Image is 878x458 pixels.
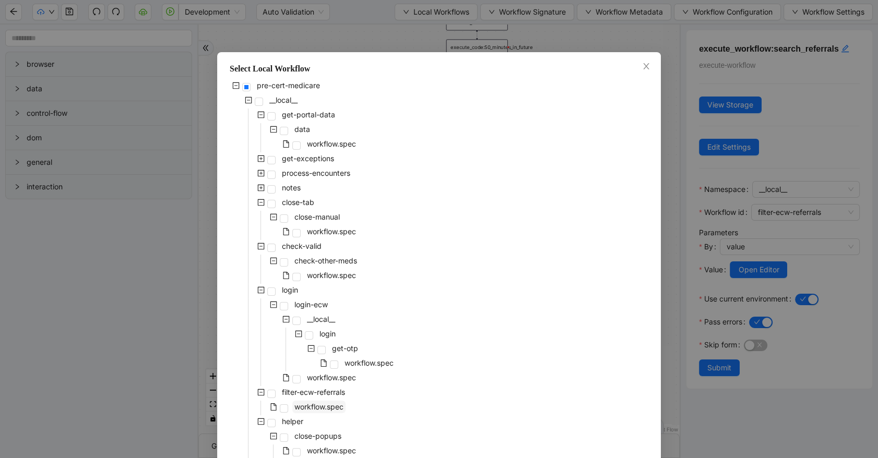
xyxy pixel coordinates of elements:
span: close [642,62,650,70]
span: helper [280,415,305,428]
span: filter-ecw-referrals [280,386,347,399]
span: login [317,328,338,340]
span: get-exceptions [282,154,334,163]
span: file [282,272,290,279]
span: workflow.spec [294,402,343,411]
span: minus-square [257,286,265,294]
span: workflow.spec [307,373,356,382]
span: __local__ [307,315,335,323]
span: workflow.spec [342,357,396,369]
span: __local__ [267,94,300,106]
span: notes [280,182,303,194]
span: data [294,125,310,134]
span: login [280,284,300,296]
span: close-tab [280,196,316,209]
span: login-ecw [294,300,328,309]
span: minus-square [295,330,302,338]
span: check-valid [282,242,322,250]
span: close-manual [292,211,342,223]
span: login-ecw [292,298,330,311]
span: file [282,228,290,235]
span: get-portal-data [280,109,337,121]
span: minus-square [257,199,265,206]
span: minus-square [282,316,290,323]
span: minus-square [257,243,265,250]
span: __local__ [305,313,337,326]
span: minus-square [257,418,265,425]
span: minus-square [257,389,265,396]
span: process-encounters [280,167,352,179]
span: notes [282,183,301,192]
span: workflow.spec [307,271,356,280]
span: get-otp [332,344,358,353]
span: helper [282,417,303,426]
span: plus-square [257,155,265,162]
span: login [282,285,298,294]
span: pre-cert-medicare [255,79,322,92]
span: check-other-meds [292,255,359,267]
span: workflow.spec [292,401,346,413]
span: file [282,447,290,454]
span: get-exceptions [280,152,336,165]
span: plus-square [257,170,265,177]
span: file [282,140,290,148]
span: minus-square [232,82,240,89]
span: minus-square [307,345,315,352]
span: workflow.spec [307,139,356,148]
span: workflow.spec [305,269,358,282]
span: close-manual [294,212,340,221]
span: file [320,359,327,367]
span: login [319,329,336,338]
span: file [282,374,290,381]
span: data [292,123,312,136]
span: workflow.spec [305,371,358,384]
span: file [270,403,277,411]
div: Select Local Workflow [230,63,648,75]
span: plus-square [257,184,265,191]
span: workflow.spec [305,225,358,238]
span: filter-ecw-referrals [282,388,345,396]
button: Close [640,61,652,73]
span: minus-square [245,97,252,104]
span: workflow.spec [307,227,356,236]
span: get-otp [330,342,360,355]
span: minus-square [270,301,277,308]
span: workflow.spec [307,446,356,455]
span: check-valid [280,240,324,252]
span: get-portal-data [282,110,335,119]
span: minus-square [270,213,277,221]
span: workflow.spec [345,358,394,367]
span: close-popups [294,431,341,440]
span: process-encounters [282,168,350,177]
span: __local__ [269,95,298,104]
span: minus-square [270,257,277,264]
span: minus-square [270,126,277,133]
span: workflow.spec [305,444,358,457]
span: close-popups [292,430,343,442]
span: minus-square [270,432,277,440]
span: check-other-meds [294,256,357,265]
span: pre-cert-medicare [257,81,320,90]
span: workflow.spec [305,138,358,150]
span: close-tab [282,198,314,207]
span: minus-square [257,111,265,118]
